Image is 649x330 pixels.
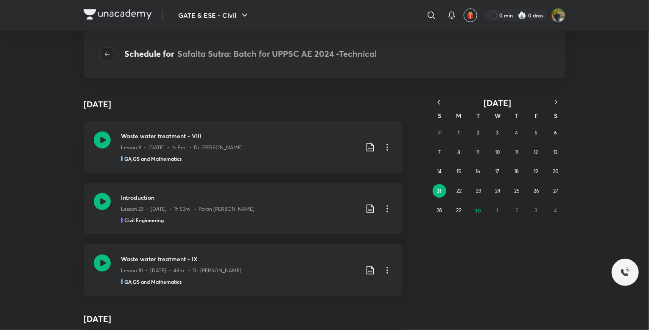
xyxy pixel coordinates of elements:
abbr: September 19, 2025 [534,168,538,174]
button: avatar [464,8,477,22]
button: September 20, 2025 [548,165,562,178]
abbr: September 25, 2025 [515,187,520,194]
button: September 17, 2025 [491,165,504,178]
abbr: September 14, 2025 [437,168,442,174]
h4: [DATE] [84,98,111,111]
abbr: September 20, 2025 [553,168,558,174]
button: September 16, 2025 [471,165,485,178]
h4: Schedule for [124,48,377,61]
abbr: Thursday [515,112,519,120]
h5: Civil Engineering [124,216,164,224]
button: September 12, 2025 [529,145,543,159]
abbr: September 28, 2025 [436,207,442,213]
p: Lesson 23 • [DATE] • 1h 53m • Paran [PERSON_NAME] [121,205,255,213]
button: September 13, 2025 [548,145,562,159]
button: September 9, 2025 [471,145,485,159]
p: Lesson 9 • [DATE] • 1h 5m • Dr. [PERSON_NAME] [121,144,243,151]
abbr: Sunday [438,112,441,120]
button: September 24, 2025 [491,184,504,198]
button: September 3, 2025 [491,126,504,140]
button: September 28, 2025 [433,204,446,217]
abbr: September 9, 2025 [476,149,479,155]
h3: Introduction [121,193,358,202]
abbr: September 26, 2025 [534,187,539,194]
button: September 8, 2025 [452,145,465,159]
h5: GA,GS and Mathematics [124,278,182,285]
button: September 6, 2025 [548,126,562,140]
abbr: September 18, 2025 [515,168,519,174]
button: September 29, 2025 [452,204,465,217]
button: September 5, 2025 [529,126,543,140]
abbr: September 17, 2025 [495,168,500,174]
a: IntroductionLesson 23 • [DATE] • 1h 53m • Paran [PERSON_NAME]Civil Engineering [84,183,403,234]
span: [DATE] [484,97,512,109]
img: streak [518,11,526,20]
button: September 7, 2025 [433,145,446,159]
abbr: September 30, 2025 [475,207,481,214]
button: September 1, 2025 [452,126,465,140]
h3: Waste water treatment - VIII [121,131,358,140]
button: September 23, 2025 [472,184,485,198]
abbr: September 13, 2025 [553,149,557,155]
button: [DATE] [448,98,547,108]
button: September 19, 2025 [529,165,543,178]
button: September 18, 2025 [510,165,523,178]
img: ttu [620,267,630,277]
button: September 10, 2025 [491,145,504,159]
abbr: Saturday [554,112,557,120]
h5: GA,GS and Mathematics [124,155,182,162]
button: September 4, 2025 [510,126,523,140]
abbr: September 11, 2025 [515,149,518,155]
button: GATE & ESE - Civil [173,7,255,24]
img: avatar [467,11,474,19]
p: Lesson 10 • [DATE] • 48m • Dr. [PERSON_NAME] [121,267,241,274]
abbr: Wednesday [495,112,501,120]
button: September 27, 2025 [549,184,562,198]
abbr: Friday [534,112,538,120]
abbr: September 1, 2025 [458,129,459,136]
h3: Waste water treatment - IX [121,254,358,263]
abbr: September 2, 2025 [477,129,479,136]
span: Safalta Sutra: Batch for UPPSC AE 2024 -Technical [177,48,377,59]
abbr: September 10, 2025 [495,149,500,155]
abbr: September 15, 2025 [456,168,461,174]
button: September 11, 2025 [510,145,523,159]
abbr: Monday [456,112,462,120]
button: September 21, 2025 [433,184,446,198]
button: September 22, 2025 [452,184,466,198]
abbr: September 27, 2025 [553,187,558,194]
abbr: September 7, 2025 [438,149,441,155]
abbr: September 5, 2025 [534,129,537,136]
button: September 25, 2025 [510,184,524,198]
a: Waste water treatment - VIIILesson 9 • [DATE] • 1h 5m • Dr. [PERSON_NAME]GA,GS and Mathematics [84,121,403,173]
img: shubham rawat [551,8,565,22]
button: September 15, 2025 [452,165,465,178]
img: Company Logo [84,9,152,20]
abbr: September 16, 2025 [476,168,480,174]
abbr: September 24, 2025 [495,187,501,194]
abbr: September 21, 2025 [437,187,442,194]
a: Company Logo [84,9,152,22]
abbr: September 4, 2025 [515,129,518,136]
a: Waste water treatment - IXLesson 10 • [DATE] • 48m • Dr. [PERSON_NAME]GA,GS and Mathematics [84,244,403,296]
button: September 26, 2025 [530,184,543,198]
abbr: September 22, 2025 [456,187,462,194]
button: September 2, 2025 [471,126,485,140]
abbr: September 23, 2025 [476,187,481,194]
abbr: September 6, 2025 [554,129,557,136]
abbr: September 29, 2025 [456,207,462,213]
abbr: September 3, 2025 [496,129,499,136]
button: September 14, 2025 [433,165,446,178]
abbr: Tuesday [476,112,480,120]
abbr: September 12, 2025 [534,149,538,155]
button: September 30, 2025 [471,204,485,217]
abbr: September 8, 2025 [457,149,460,155]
